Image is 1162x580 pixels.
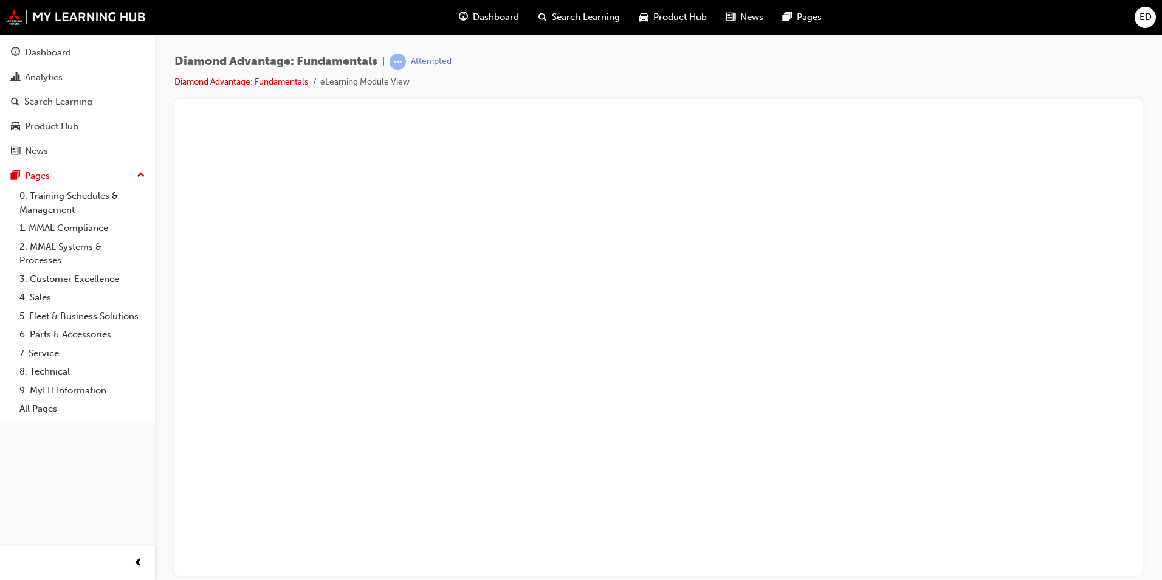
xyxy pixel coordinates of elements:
span: news-icon [11,146,20,157]
div: Search Learning [24,95,92,109]
span: guage-icon [459,10,468,25]
span: search-icon [538,10,547,25]
a: Analytics [5,66,150,89]
div: Dashboard [25,46,71,60]
span: Pages [797,10,822,24]
span: news-icon [726,10,735,25]
a: guage-iconDashboard [449,5,529,30]
button: Pages [5,165,150,187]
a: news-iconNews [717,5,773,30]
a: 1. MMAL Compliance [15,219,150,238]
a: 5. Fleet & Business Solutions [15,307,150,326]
a: News [5,140,150,162]
a: pages-iconPages [773,5,831,30]
span: pages-icon [11,171,20,182]
span: prev-icon [134,556,143,571]
a: 7. Service [15,344,150,363]
span: Search Learning [552,10,620,24]
a: 8. Technical [15,362,150,381]
span: learningRecordVerb_ATTEMPT-icon [390,54,406,70]
a: All Pages [15,399,150,418]
a: 2. MMAL Systems & Processes [15,238,150,270]
span: ED [1140,10,1152,24]
button: DashboardAnalyticsSearch LearningProduct HubNews [5,39,150,165]
span: chart-icon [11,72,20,83]
span: up-icon [137,168,145,184]
span: car-icon [11,122,20,133]
a: Dashboard [5,41,150,64]
div: News [25,144,48,158]
span: News [740,10,763,24]
a: Diamond Advantage: Fundamentals [174,77,308,87]
div: Pages [25,169,50,183]
a: 0. Training Schedules & Management [15,187,150,219]
span: | [382,55,385,69]
a: search-iconSearch Learning [529,5,630,30]
div: Analytics [25,71,63,85]
img: mmal [6,9,146,25]
a: 9. MyLH Information [15,381,150,400]
span: car-icon [639,10,648,25]
button: ED [1135,7,1156,28]
span: Diamond Advantage: Fundamentals [174,55,377,69]
li: eLearning Module View [320,75,410,89]
a: car-iconProduct Hub [630,5,717,30]
span: guage-icon [11,47,20,58]
a: 3. Customer Excellence [15,270,150,289]
a: Search Learning [5,91,150,113]
span: Dashboard [473,10,519,24]
a: Product Hub [5,116,150,138]
a: 4. Sales [15,288,150,307]
span: pages-icon [783,10,792,25]
span: Product Hub [653,10,707,24]
div: Attempted [411,56,452,67]
div: Product Hub [25,120,78,134]
a: 6. Parts & Accessories [15,325,150,344]
span: search-icon [11,97,19,108]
